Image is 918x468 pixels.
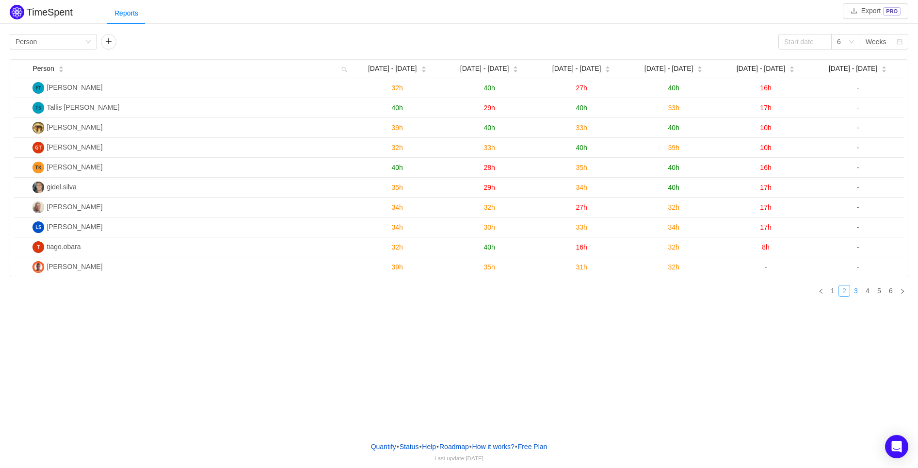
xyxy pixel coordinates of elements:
div: Sort [58,65,64,71]
span: 17h [760,184,771,191]
span: 17h [760,104,771,112]
button: icon: downloadExportPRO [843,3,908,19]
div: Sort [513,65,518,71]
span: 40h [668,164,679,171]
span: 40h [668,184,679,191]
img: TK [32,162,44,173]
span: - [857,104,859,112]
span: 40h [483,84,495,92]
li: 5 [873,285,885,297]
a: 2 [839,285,850,296]
a: Help [421,439,436,454]
span: 40h [483,243,495,251]
span: [DATE] - [DATE] [368,64,417,74]
span: 10h [760,144,771,151]
i: icon: left [818,288,824,294]
span: [PERSON_NAME] [47,84,102,91]
a: 1 [827,285,838,296]
span: 40h [576,144,587,151]
span: 40h [392,164,403,171]
i: icon: caret-down [605,68,611,71]
span: 40h [392,104,403,112]
i: icon: calendar [897,39,902,46]
li: 4 [862,285,873,297]
i: icon: caret-down [697,68,703,71]
span: 16h [760,164,771,171]
span: 29h [483,184,495,191]
span: • [515,443,517,451]
i: icon: caret-up [789,65,795,68]
img: LS [32,221,44,233]
span: 34h [392,203,403,211]
span: - [857,223,859,231]
i: icon: caret-down [421,68,426,71]
span: - [857,203,859,211]
span: Person [32,64,54,74]
span: [PERSON_NAME] [47,123,102,131]
span: [DATE] - [DATE] [829,64,878,74]
span: • [469,443,472,451]
div: Sort [789,65,795,71]
span: - [857,144,859,151]
span: 35h [483,263,495,271]
span: [DATE] - [DATE] [644,64,693,74]
span: 40h [668,84,679,92]
i: icon: right [900,288,905,294]
i: icon: caret-down [58,68,64,71]
span: 33h [576,223,587,231]
span: gidel.silva [47,183,76,191]
a: Quantify [370,439,397,454]
div: Sort [421,65,427,71]
img: EJ [32,261,44,273]
span: 35h [392,184,403,191]
i: icon: caret-down [882,68,887,71]
div: Weeks [866,34,886,49]
span: Tallis [PERSON_NAME] [47,103,119,111]
i: icon: caret-up [421,65,426,68]
i: icon: down [849,39,854,46]
a: Roadmap [439,439,469,454]
span: - [857,84,859,92]
span: 34h [576,184,587,191]
span: [PERSON_NAME] [47,163,102,171]
h2: TimeSpent [27,7,73,17]
span: 33h [576,124,587,132]
img: GT [32,142,44,153]
i: icon: caret-up [697,65,703,68]
span: 32h [392,243,403,251]
span: 32h [668,263,679,271]
span: 27h [576,203,587,211]
span: 35h [576,164,587,171]
span: 32h [392,144,403,151]
img: T [32,241,44,253]
a: Status [399,439,419,454]
li: 6 [885,285,897,297]
span: [DATE] - [DATE] [737,64,786,74]
a: 3 [851,285,861,296]
span: 16h [760,84,771,92]
span: - [857,263,859,271]
span: • [397,443,399,451]
span: 40h [668,124,679,132]
li: Previous Page [815,285,827,297]
span: 30h [483,223,495,231]
span: 32h [668,203,679,211]
span: 39h [392,124,403,132]
img: Quantify logo [10,5,24,19]
span: 32h [392,84,403,92]
li: 3 [850,285,862,297]
span: • [436,443,439,451]
span: tiago.obara [47,243,81,251]
i: icon: caret-up [58,65,64,68]
span: - [857,164,859,171]
span: 33h [483,144,495,151]
i: icon: down [85,39,91,46]
a: 5 [874,285,885,296]
span: 31h [576,263,587,271]
span: [DATE] - [DATE] [460,64,509,74]
span: 34h [392,223,403,231]
span: [PERSON_NAME] [47,203,102,211]
span: - [857,243,859,251]
img: JP [32,201,44,213]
